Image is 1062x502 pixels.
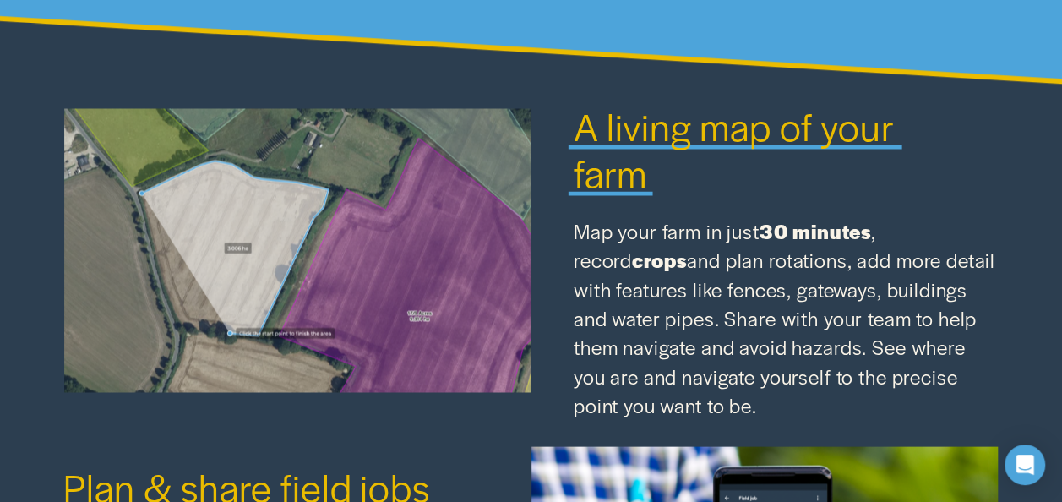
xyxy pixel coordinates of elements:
[574,216,999,420] p: Map your farm in just , record and plan rotations, add more detail with features like fences, gat...
[1005,445,1045,485] div: Open Intercom Messenger
[574,99,903,198] span: A living map of your farm
[760,216,872,244] strong: 30 minutes
[632,245,687,273] strong: crops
